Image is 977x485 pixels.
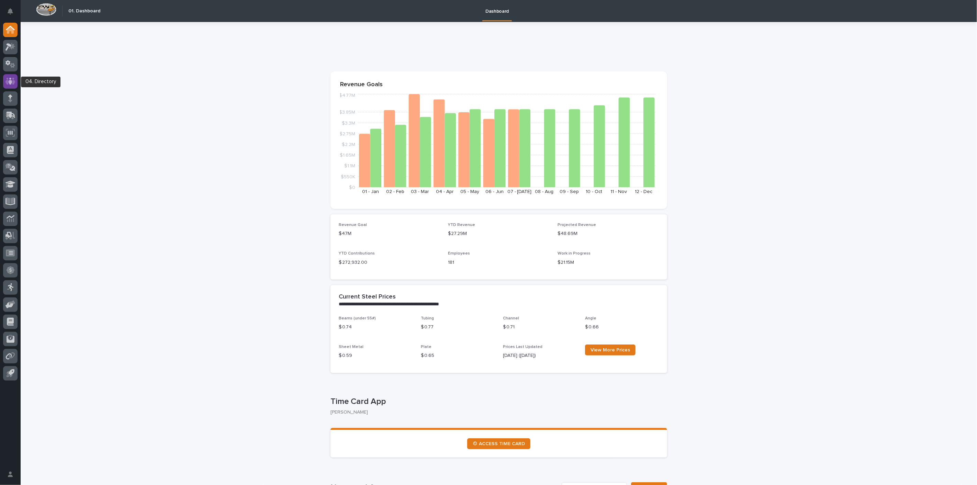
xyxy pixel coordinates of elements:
p: Time Card App [330,397,664,407]
p: $27.29M [448,230,550,237]
span: Plate [421,345,431,349]
p: $ 0.59 [339,352,413,359]
text: 11 - Nov [611,189,627,194]
p: $47M [339,230,440,237]
text: 05 - May [460,189,479,194]
a: ⏲ ACCESS TIME CARD [467,438,530,449]
p: $ 0.66 [585,324,659,331]
text: 10 - Oct [586,189,602,194]
p: Revenue Goals [340,81,658,89]
span: Projected Revenue [558,223,596,227]
button: Notifications [3,4,18,19]
p: [DATE] ([DATE]) [503,352,577,359]
span: View More Prices [591,348,630,352]
span: Employees [448,251,470,256]
p: [PERSON_NAME] [330,409,662,415]
p: $ 0.65 [421,352,495,359]
h2: Current Steel Prices [339,293,396,301]
text: 02 - Feb [386,189,404,194]
p: $21.15M [558,259,659,266]
text: 12 - Dec [635,189,652,194]
span: Angle [585,316,596,320]
text: 09 - Sep [560,189,579,194]
span: Beams (under 55#) [339,316,376,320]
p: $48.69M [558,230,659,237]
text: 08 - Aug [535,189,554,194]
tspan: $4.77M [339,93,355,98]
p: $ 272,932.00 [339,259,440,266]
p: 181 [448,259,550,266]
p: $ 0.74 [339,324,413,331]
a: View More Prices [585,345,636,356]
tspan: $3.3M [342,121,355,126]
h2: 01. Dashboard [68,8,100,14]
span: YTD Contributions [339,251,375,256]
tspan: $2.75M [339,132,355,136]
p: $ 0.71 [503,324,577,331]
span: ⏲ ACCESS TIME CARD [473,441,525,446]
span: YTD Revenue [448,223,475,227]
span: Tubing [421,316,434,320]
text: 04 - Apr [436,189,454,194]
span: Sheet Metal [339,345,363,349]
tspan: $0 [349,185,355,190]
tspan: $1.1M [344,164,355,169]
tspan: $3.85M [339,110,355,115]
tspan: $2.2M [342,142,355,147]
tspan: $1.65M [340,153,355,158]
p: $ 0.77 [421,324,495,331]
span: Channel [503,316,519,320]
text: 01 - Jan [362,189,379,194]
tspan: $550K [341,174,355,179]
text: 03 - Mar [411,189,429,194]
span: Revenue Goal [339,223,367,227]
div: Notifications [9,8,18,19]
text: 07 - [DATE] [507,189,532,194]
text: 06 - Jun [485,189,504,194]
img: Workspace Logo [36,3,56,16]
span: Prices Last Updated [503,345,542,349]
span: Work in Progress [558,251,591,256]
